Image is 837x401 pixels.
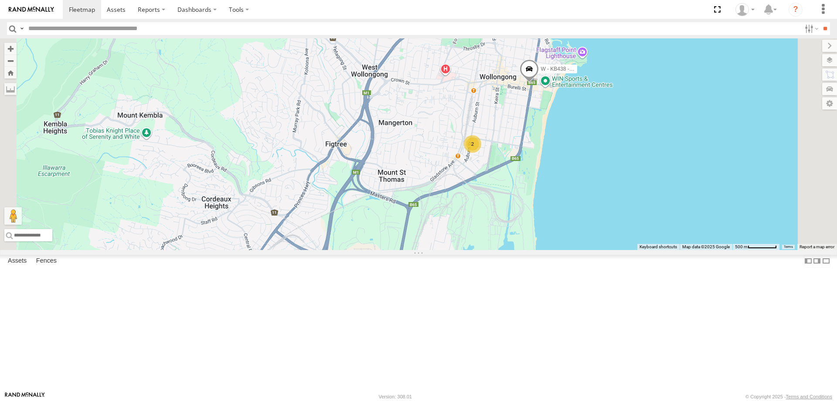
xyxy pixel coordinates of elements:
button: Zoom in [4,43,17,55]
label: Assets [3,255,31,267]
label: Measure [4,83,17,95]
label: Dock Summary Table to the Left [804,255,813,267]
label: Dock Summary Table to the Right [813,255,821,267]
div: 2 [464,135,481,153]
button: Zoom Home [4,67,17,79]
a: Report a map error [800,244,834,249]
label: Search Query [18,22,25,35]
div: © Copyright 2025 - [745,394,832,399]
button: Zoom out [4,55,17,67]
span: W - KB438 - [PERSON_NAME] [541,66,613,72]
button: Drag Pegman onto the map to open Street View [4,207,22,225]
label: Fences [32,255,61,267]
a: Terms and Conditions [786,394,832,399]
div: Tye Clark [732,3,758,16]
label: Search Filter Options [801,22,820,35]
img: rand-logo.svg [9,7,54,13]
label: Hide Summary Table [822,255,830,267]
button: Map Scale: 500 m per 63 pixels [732,244,779,250]
div: Version: 308.01 [379,394,412,399]
label: Map Settings [822,97,837,110]
button: Keyboard shortcuts [640,244,677,250]
i: ? [789,3,803,17]
span: 500 m [735,244,748,249]
span: Map data ©2025 Google [682,244,730,249]
a: Terms (opens in new tab) [784,245,793,249]
a: Visit our Website [5,392,45,401]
